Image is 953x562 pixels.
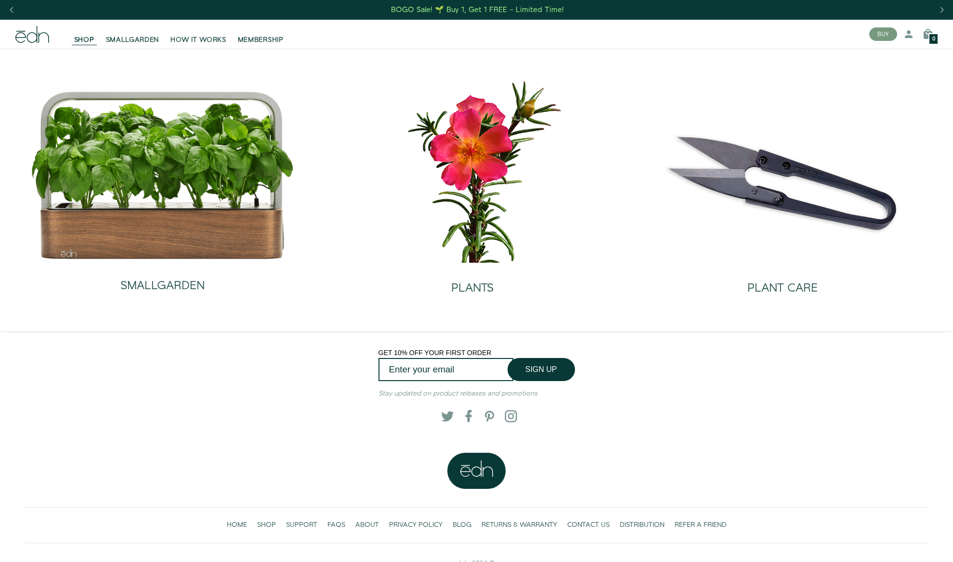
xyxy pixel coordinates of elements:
a: CONTACT US [562,515,614,535]
a: HOME [222,515,252,535]
button: SIGN UP [508,358,575,381]
em: Stay updated on product releases and promotions [379,389,537,398]
a: MEMBERSHIP [232,24,289,45]
span: SHOP [257,520,276,530]
a: SUPPORT [281,515,322,535]
h2: PLANTS [451,282,494,294]
a: PRIVACY POLICY [384,515,447,535]
a: BOGO Sale! 🌱 Buy 1, Get 1 FREE – Limited Time! [390,2,565,17]
a: RETURNS & WARRANTY [476,515,562,535]
span: HOME [227,520,247,530]
a: PLANT CARE [638,263,927,302]
span: MEMBERSHIP [238,35,284,45]
a: BLOG [447,515,476,535]
span: HOW IT WORKS [170,35,226,45]
a: FAQS [322,515,350,535]
a: SHOP [252,515,281,535]
span: REFER A FRIEND [675,520,727,530]
button: BUY [869,27,897,41]
span: GET 10% OFF YOUR FIRST ORDER [379,349,492,357]
input: Enter your email [379,358,513,381]
span: RETURNS & WARRANTY [482,520,557,530]
span: PRIVACY POLICY [389,520,443,530]
a: DISTRIBUTION [614,515,669,535]
a: ABOUT [350,515,384,535]
a: SMALLGARDEN [100,24,165,45]
a: REFER A FRIEND [669,515,731,535]
a: HOW IT WORKS [165,24,232,45]
span: SHOP [74,35,94,45]
span: FAQS [327,520,345,530]
span: SUPPORT [286,520,317,530]
a: PLANTS [328,263,617,302]
span: BLOG [453,520,471,530]
span: DISTRIBUTION [620,520,665,530]
iframe: Opens a widget where you can find more information [878,533,943,557]
span: CONTACT US [567,520,610,530]
span: ABOUT [355,520,379,530]
h2: PLANT CARE [747,282,818,294]
span: SMALLGARDEN [106,35,159,45]
div: BOGO Sale! 🌱 Buy 1, Get 1 FREE – Limited Time! [391,5,564,15]
h2: SMALLGARDEN [120,280,205,292]
span: 0 [932,37,935,42]
a: SHOP [68,24,100,45]
a: SMALLGARDEN [30,260,295,300]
